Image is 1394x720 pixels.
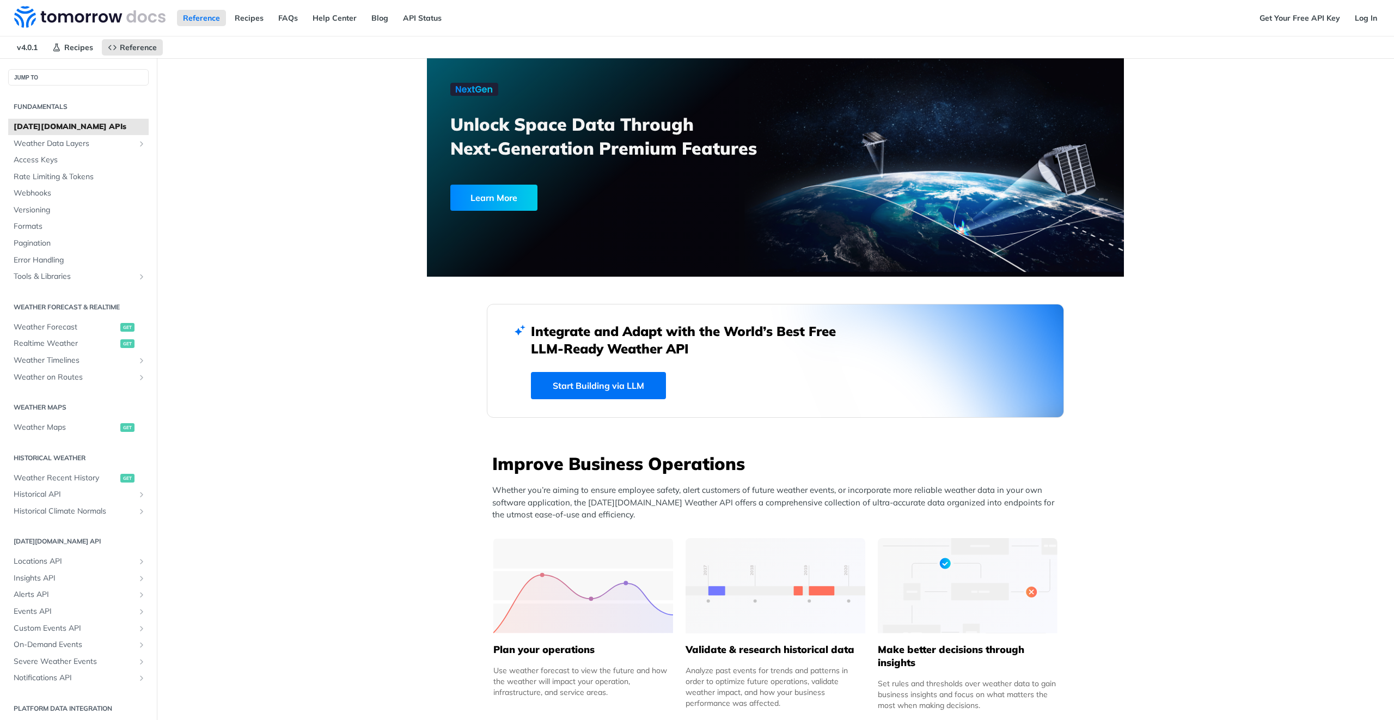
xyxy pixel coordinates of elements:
img: 39565e8-group-4962x.svg [493,538,673,633]
a: Versioning [8,202,149,218]
button: Show subpages for Events API [137,607,146,616]
a: Realtime Weatherget [8,335,149,352]
div: Set rules and thresholds over weather data to gain business insights and focus on what matters th... [878,678,1057,711]
span: get [120,339,134,348]
span: Historical API [14,489,134,500]
button: Show subpages for Notifications API [137,674,146,682]
button: Show subpages for Locations API [137,557,146,566]
button: Show subpages for Severe Weather Events [137,657,146,666]
a: Pagination [8,235,149,252]
span: get [120,423,134,432]
h5: Make better decisions through insights [878,643,1057,669]
a: Log In [1349,10,1383,26]
h5: Plan your operations [493,643,673,656]
a: Weather Mapsget [8,419,149,436]
h3: Improve Business Operations [492,451,1064,475]
a: Tools & LibrariesShow subpages for Tools & Libraries [8,269,149,285]
a: Alerts APIShow subpages for Alerts API [8,587,149,603]
a: Help Center [307,10,363,26]
span: Notifications API [14,673,134,684]
a: Historical APIShow subpages for Historical API [8,486,149,503]
span: Events API [14,606,134,617]
a: Notifications APIShow subpages for Notifications API [8,670,149,686]
h2: [DATE][DOMAIN_NAME] API [8,536,149,546]
button: Show subpages for Alerts API [137,590,146,599]
span: Recipes [64,42,93,52]
div: Analyze past events for trends and patterns in order to optimize future operations, validate weat... [686,665,865,709]
img: 13d7ca0-group-496-2.svg [686,538,865,633]
span: [DATE][DOMAIN_NAME] APIs [14,121,146,132]
button: Show subpages for Weather Timelines [137,356,146,365]
span: On-Demand Events [14,639,134,650]
a: Insights APIShow subpages for Insights API [8,570,149,587]
a: Error Handling [8,252,149,269]
button: Show subpages for Historical Climate Normals [137,507,146,516]
div: Learn More [450,185,537,211]
button: Show subpages for Tools & Libraries [137,272,146,281]
a: Events APIShow subpages for Events API [8,603,149,620]
span: Tools & Libraries [14,271,134,282]
span: Webhooks [14,188,146,199]
span: Weather Forecast [14,322,118,333]
span: Locations API [14,556,134,567]
img: Tomorrow.io Weather API Docs [14,6,166,28]
h2: Platform DATA integration [8,704,149,713]
a: Historical Climate NormalsShow subpages for Historical Climate Normals [8,503,149,520]
div: Use weather forecast to view the future and how the weather will impact your operation, infrastru... [493,665,673,698]
a: API Status [397,10,448,26]
a: Severe Weather EventsShow subpages for Severe Weather Events [8,654,149,670]
span: Reference [120,42,157,52]
h2: Weather Maps [8,402,149,412]
span: Weather Recent History [14,473,118,484]
span: Weather Timelines [14,355,134,366]
button: Show subpages for Weather on Routes [137,373,146,382]
a: Custom Events APIShow subpages for Custom Events API [8,620,149,637]
span: Historical Climate Normals [14,506,134,517]
span: Pagination [14,238,146,249]
h3: Unlock Space Data Through Next-Generation Premium Features [450,112,787,160]
a: Weather Data LayersShow subpages for Weather Data Layers [8,136,149,152]
span: Alerts API [14,589,134,600]
a: Weather TimelinesShow subpages for Weather Timelines [8,352,149,369]
span: Weather Data Layers [14,138,134,149]
span: Severe Weather Events [14,656,134,667]
span: Weather on Routes [14,372,134,383]
a: Access Keys [8,152,149,168]
a: Webhooks [8,185,149,202]
a: Get Your Free API Key [1254,10,1346,26]
a: Locations APIShow subpages for Locations API [8,553,149,570]
a: Reference [177,10,226,26]
a: Start Building via LLM [531,372,666,399]
span: Formats [14,221,146,232]
h2: Integrate and Adapt with the World’s Best Free LLM-Ready Weather API [531,322,852,357]
h2: Weather Forecast & realtime [8,302,149,312]
a: Reference [102,39,163,56]
button: Show subpages for Historical API [137,490,146,499]
img: NextGen [450,83,498,96]
button: JUMP TO [8,69,149,86]
a: Weather Recent Historyget [8,470,149,486]
span: Custom Events API [14,623,134,634]
span: Access Keys [14,155,146,166]
a: On-Demand EventsShow subpages for On-Demand Events [8,637,149,653]
span: Insights API [14,573,134,584]
a: Weather on RoutesShow subpages for Weather on Routes [8,369,149,386]
a: [DATE][DOMAIN_NAME] APIs [8,119,149,135]
a: Blog [365,10,394,26]
h2: Historical Weather [8,453,149,463]
span: get [120,323,134,332]
span: get [120,474,134,483]
button: Show subpages for Weather Data Layers [137,139,146,148]
span: Error Handling [14,255,146,266]
button: Show subpages for Insights API [137,574,146,583]
a: FAQs [272,10,304,26]
span: Realtime Weather [14,338,118,349]
h5: Validate & research historical data [686,643,865,656]
a: Formats [8,218,149,235]
span: v4.0.1 [11,39,44,56]
img: a22d113-group-496-32x.svg [878,538,1057,633]
a: Recipes [229,10,270,26]
a: Learn More [450,185,720,211]
h2: Fundamentals [8,102,149,112]
a: Weather Forecastget [8,319,149,335]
